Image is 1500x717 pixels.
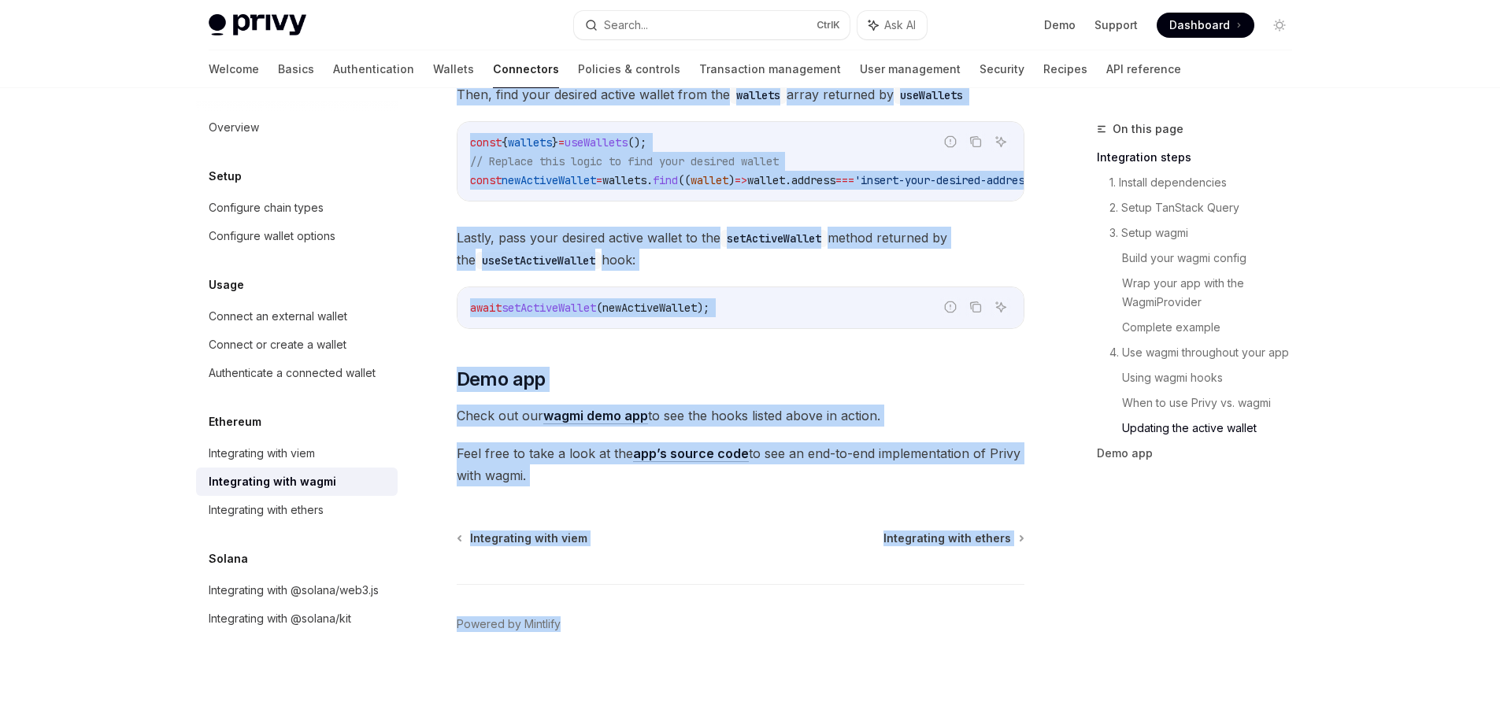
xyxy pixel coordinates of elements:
[457,405,1024,427] span: Check out our to see the hooks listed above in action.
[602,301,697,315] span: newActiveWallet
[558,135,565,150] span: =
[209,444,315,463] div: Integrating with viem
[596,301,602,315] span: (
[965,297,986,317] button: Copy the contents from the code block
[860,50,961,88] a: User management
[543,408,648,424] a: wagmi demo app
[458,530,587,546] a: Integrating with viem
[578,50,680,88] a: Policies & controls
[552,135,558,150] span: }
[1097,441,1305,466] a: Demo app
[502,301,596,315] span: setActiveWallet
[785,173,791,187] span: .
[209,307,347,326] div: Connect an external wallet
[470,135,502,150] span: const
[940,131,961,152] button: Report incorrect code
[991,131,1011,152] button: Ask AI
[991,297,1011,317] button: Ask AI
[565,135,628,150] span: useWallets
[1097,145,1305,170] a: Integration steps
[1122,365,1305,390] a: Using wagmi hooks
[1094,17,1138,33] a: Support
[883,530,1011,546] span: Integrating with ethers
[720,230,828,247] code: setActiveWallet
[1043,50,1087,88] a: Recipes
[602,173,646,187] span: wallets
[1122,315,1305,340] a: Complete example
[1122,416,1305,441] a: Updating the active wallet
[1106,50,1181,88] a: API reference
[791,173,835,187] span: address
[884,17,916,33] span: Ask AI
[940,297,961,317] button: Report incorrect code
[209,501,324,519] div: Integrating with ethers
[209,364,376,383] div: Authenticate a connected wallet
[196,439,398,468] a: Integrating with viem
[1169,17,1230,33] span: Dashboard
[278,50,314,88] a: Basics
[502,173,596,187] span: newActiveWallet
[209,167,242,186] h5: Setup
[196,359,398,387] a: Authenticate a connected wallet
[196,302,398,331] a: Connect an external wallet
[1267,13,1292,38] button: Toggle dark mode
[1109,220,1305,246] a: 3. Setup wagmi
[502,135,508,150] span: {
[1122,390,1305,416] a: When to use Privy vs. wagmi
[196,496,398,524] a: Integrating with ethers
[1122,246,1305,271] a: Build your wagmi config
[209,118,259,137] div: Overview
[653,173,678,187] span: find
[196,468,398,496] a: Integrating with wagmi
[457,616,561,632] a: Powered by Mintlify
[457,442,1024,486] span: Feel free to take a look at the to see an end-to-end implementation of Privy with wagmi.
[470,173,502,187] span: const
[735,173,747,187] span: =>
[209,335,346,354] div: Connect or create a wallet
[476,252,602,269] code: useSetActiveWallet
[835,173,854,187] span: ===
[883,530,1023,546] a: Integrating with ethers
[333,50,414,88] a: Authentication
[633,445,749,462] a: app’s source code
[574,11,850,39] button: Search...CtrlK
[196,576,398,604] a: Integrating with @solana/web3.js
[1122,271,1305,315] a: Wrap your app with the WagmiProvider
[965,131,986,152] button: Copy the contents from the code block
[209,14,306,36] img: light logo
[857,11,927,39] button: Ask AI
[1113,120,1183,139] span: On this page
[457,367,546,392] span: Demo app
[699,50,841,88] a: Transaction management
[196,113,398,142] a: Overview
[470,301,502,315] span: await
[209,227,335,246] div: Configure wallet options
[604,16,648,35] div: Search...
[457,227,1024,271] span: Lastly, pass your desired active wallet to the method returned by the hook:
[728,173,735,187] span: )
[493,50,559,88] a: Connectors
[196,222,398,250] a: Configure wallet options
[1109,170,1305,195] a: 1. Install dependencies
[697,301,709,315] span: );
[470,154,779,168] span: // Replace this logic to find your desired wallet
[209,198,324,217] div: Configure chain types
[196,331,398,359] a: Connect or create a wallet
[747,173,785,187] span: wallet
[209,549,248,568] h5: Solana
[1109,195,1305,220] a: 2. Setup TanStack Query
[1157,13,1254,38] a: Dashboard
[817,19,840,31] span: Ctrl K
[209,412,261,431] h5: Ethereum
[1044,17,1076,33] a: Demo
[196,194,398,222] a: Configure chain types
[1109,340,1305,365] a: 4. Use wagmi throughout your app
[691,173,728,187] span: wallet
[980,50,1024,88] a: Security
[209,581,379,600] div: Integrating with @solana/web3.js
[209,609,351,628] div: Integrating with @solana/kit
[209,275,244,294] h5: Usage
[508,135,552,150] span: wallets
[209,50,259,88] a: Welcome
[646,173,653,187] span: .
